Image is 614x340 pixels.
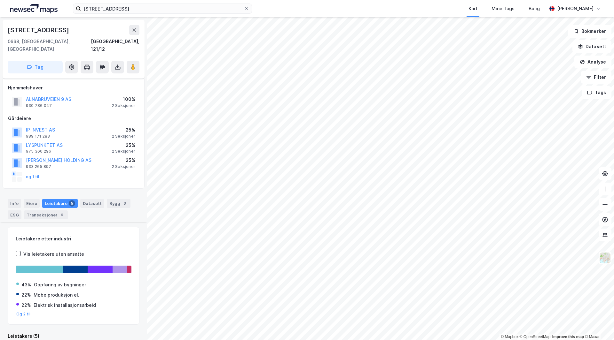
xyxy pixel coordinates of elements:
button: Bokmerker [568,25,611,38]
img: Z [599,252,611,264]
div: Info [8,199,21,208]
div: 975 360 296 [26,149,51,154]
div: Gårdeiere [8,115,139,122]
div: Oppføring av bygninger [34,281,86,289]
div: Møbelproduksjon el. [34,291,79,299]
div: 22% [21,291,31,299]
div: [GEOGRAPHIC_DATA], 121/12 [91,38,139,53]
div: 3 [122,200,128,207]
div: Datasett [80,199,104,208]
div: 2 Seksjoner [112,164,135,169]
div: 100% [112,95,135,103]
div: Vis leietakere uten ansatte [23,250,84,258]
input: Søk på adresse, matrikkel, gårdeiere, leietakere eller personer [81,4,244,13]
div: Hjemmelshaver [8,84,139,92]
div: Transaksjoner [24,210,68,219]
button: Og 2 til [16,312,31,317]
div: 43% [21,281,31,289]
div: 930 786 047 [26,103,52,108]
div: Leietakere (5) [8,332,139,340]
div: Kart [468,5,477,12]
div: 25% [112,141,135,149]
div: 0668, [GEOGRAPHIC_DATA], [GEOGRAPHIC_DATA] [8,38,91,53]
div: 2 Seksjoner [112,103,135,108]
div: 22% [21,301,31,309]
div: 2 Seksjoner [112,149,135,154]
div: [STREET_ADDRESS] [8,25,70,35]
div: 2 Seksjoner [112,134,135,139]
div: Leietakere etter industri [16,235,131,243]
div: 25% [112,126,135,134]
a: Improve this map [552,335,584,339]
a: Mapbox [501,335,518,339]
a: OpenStreetMap [520,335,551,339]
div: Mine Tags [492,5,515,12]
div: Kontrollprogram for chat [582,309,614,340]
div: Bolig [529,5,540,12]
div: Bygg [107,199,130,208]
button: Tags [582,86,611,99]
div: 5 [69,200,75,207]
img: logo.a4113a55bc3d86da70a041830d287a7e.svg [10,4,58,13]
button: Datasett [572,40,611,53]
div: 6 [59,212,65,218]
button: Tag [8,61,63,73]
div: 933 265 897 [26,164,51,169]
div: [PERSON_NAME] [557,5,594,12]
div: Leietakere [42,199,78,208]
div: Elektrisk installasjonsarbeid [34,301,96,309]
div: ESG [8,210,21,219]
div: Eiere [24,199,40,208]
button: Filter [581,71,611,84]
div: 25% [112,156,135,164]
button: Analyse [574,56,611,68]
div: 989 171 283 [26,134,50,139]
iframe: Chat Widget [582,309,614,340]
